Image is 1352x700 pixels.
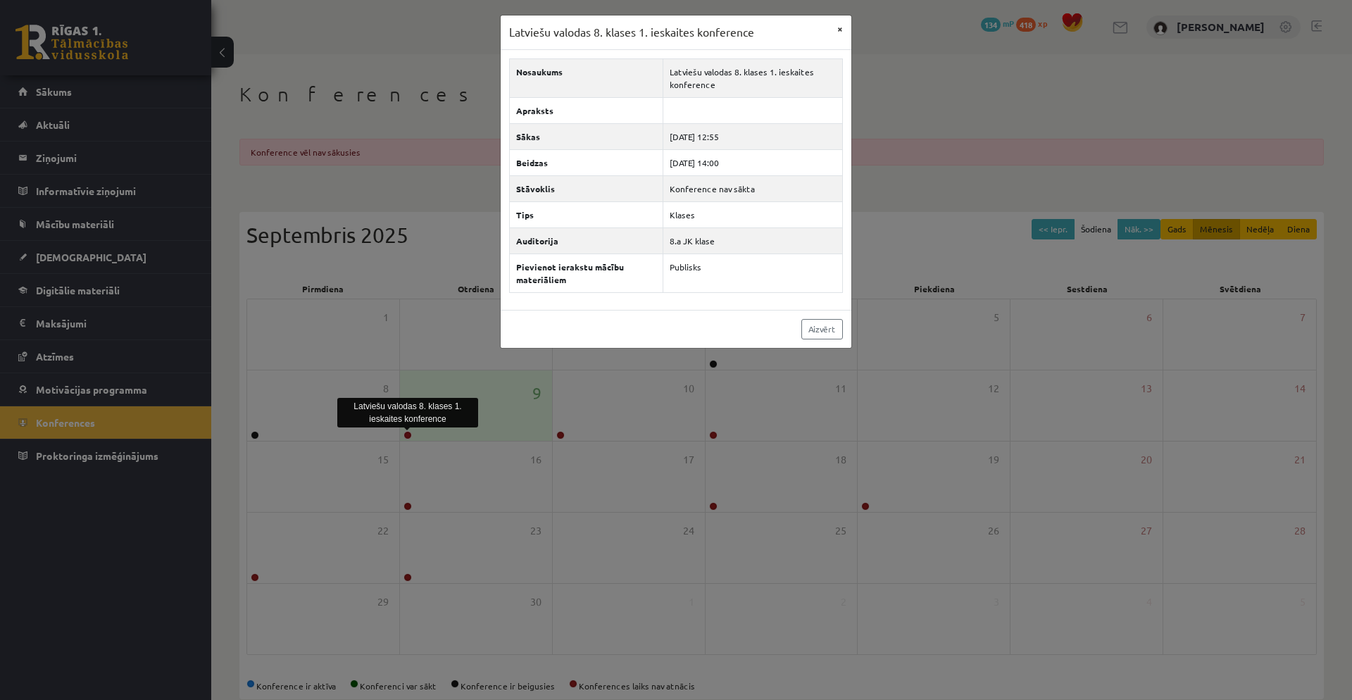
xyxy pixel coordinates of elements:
th: Nosaukums [510,58,663,97]
td: [DATE] 14:00 [663,149,842,175]
th: Stāvoklis [510,175,663,201]
td: Klases [663,201,842,227]
th: Pievienot ierakstu mācību materiāliem [510,254,663,292]
div: Latviešu valodas 8. klases 1. ieskaites konference [337,398,478,427]
td: [DATE] 12:55 [663,123,842,149]
h3: Latviešu valodas 8. klases 1. ieskaites konference [509,24,754,41]
td: Konference nav sākta [663,175,842,201]
th: Tips [510,201,663,227]
th: Apraksts [510,97,663,123]
td: 8.a JK klase [663,227,842,254]
th: Sākas [510,123,663,149]
button: × [829,15,851,42]
td: Latviešu valodas 8. klases 1. ieskaites konference [663,58,842,97]
th: Beidzas [510,149,663,175]
a: Aizvērt [801,319,843,339]
th: Auditorija [510,227,663,254]
td: Publisks [663,254,842,292]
